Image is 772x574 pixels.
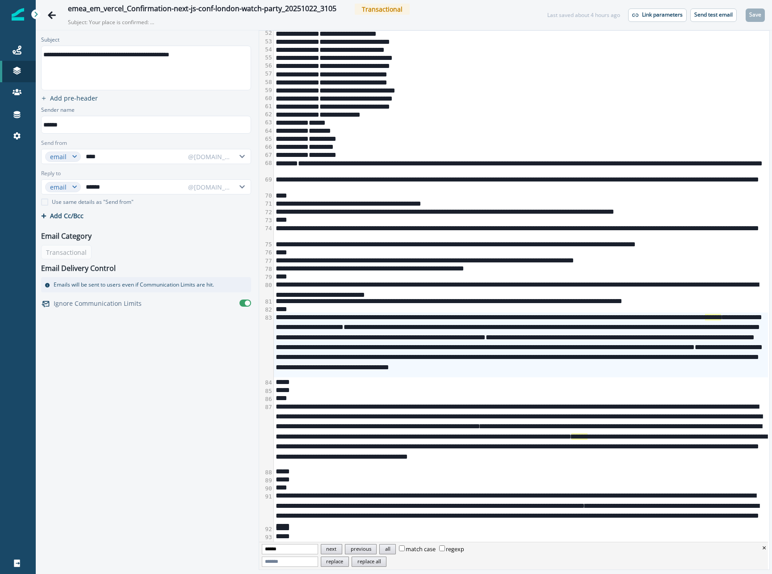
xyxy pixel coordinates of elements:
[259,241,273,249] div: 75
[259,477,273,485] div: 89
[41,231,92,241] p: Email Category
[321,557,348,567] button: replace
[262,544,318,554] input: Find
[188,182,231,192] div: @[DOMAIN_NAME]
[259,403,273,468] div: 87
[259,54,273,62] div: 55
[259,200,273,208] div: 71
[41,106,75,116] p: Sender name
[259,70,273,78] div: 57
[259,265,273,273] div: 78
[355,4,410,15] span: Transactional
[746,8,765,22] button: Save
[694,12,733,18] p: Send test email
[259,29,273,37] div: 52
[439,545,445,551] input: regexp
[68,15,157,26] p: Subject: Your place is confirmed: Next.js Conf London Watch Party
[690,8,737,22] button: Send test email
[41,169,61,177] label: Reply to
[547,11,620,19] div: Last saved about 4 hours ago
[259,208,273,216] div: 72
[259,127,273,135] div: 64
[259,159,273,175] div: 68
[50,152,68,161] div: email
[259,86,273,94] div: 59
[352,557,386,567] button: replace all
[50,182,68,192] div: email
[41,139,67,147] label: Send from
[41,211,84,220] button: Add Cc/Bcc
[68,4,336,14] div: emea_em_vercel_Confirmation-next-js-conf-london-watch-party_20251022_3105
[259,249,273,257] div: 76
[259,118,273,127] div: 63
[399,545,405,551] input: match case
[379,544,395,554] button: all
[259,379,273,387] div: 84
[259,110,273,118] div: 62
[12,8,24,21] img: Inflection
[38,94,101,102] button: add preheader
[259,135,273,143] div: 65
[259,38,273,46] div: 53
[259,387,273,395] div: 85
[345,544,376,554] button: previous
[43,6,61,24] button: Go back
[259,257,273,265] div: 77
[439,545,465,553] label: regexp
[259,525,273,533] div: 92
[259,102,273,110] div: 61
[749,12,761,18] p: Save
[399,545,436,553] label: match case
[41,263,116,274] p: Email Delivery Control
[259,151,273,159] div: 67
[259,216,273,224] div: 73
[259,533,273,541] div: 93
[259,176,273,192] div: 69
[262,557,318,567] input: Replace
[41,36,59,46] p: Subject
[762,542,766,553] button: close
[259,314,273,379] div: 83
[259,78,273,86] div: 58
[259,143,273,151] div: 66
[259,224,273,241] div: 74
[259,306,273,314] div: 82
[52,198,134,206] p: Use same details as "Send from"
[259,273,273,281] div: 79
[642,12,683,18] p: Link parameters
[259,395,273,403] div: 86
[259,281,273,297] div: 80
[259,192,273,200] div: 70
[54,281,214,289] p: Emails will be sent to users even if Communication Limits are hit.
[54,299,142,308] p: Ignore Communication Limits
[628,8,687,22] button: Link parameters
[50,94,98,102] p: Add pre-header
[321,544,342,554] button: next
[259,485,273,493] div: 90
[259,62,273,70] div: 56
[259,46,273,54] div: 54
[259,298,273,306] div: 81
[188,152,231,161] div: @[DOMAIN_NAME]
[259,468,273,477] div: 88
[259,94,273,102] div: 60
[259,493,273,525] div: 91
